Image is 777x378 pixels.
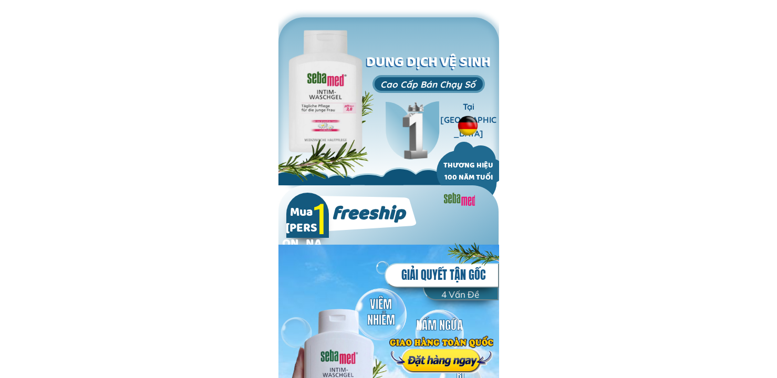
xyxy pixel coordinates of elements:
[430,287,491,301] h5: 4 Vấn Đề
[440,100,497,141] h3: Tại [GEOGRAPHIC_DATA]
[311,201,426,231] h2: freeship
[307,193,333,241] h2: 1
[282,206,322,269] h2: Mua [PERSON_NAME]
[365,52,493,75] h1: DUNG DỊCH VỆ SINH
[372,77,484,91] h3: Cao Cấp Bán Chạy Số
[392,266,495,285] h5: GIẢI QUYẾT TẬN GỐC
[438,161,499,185] h2: THƯƠNG HIỆU 100 NĂM TUỔI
